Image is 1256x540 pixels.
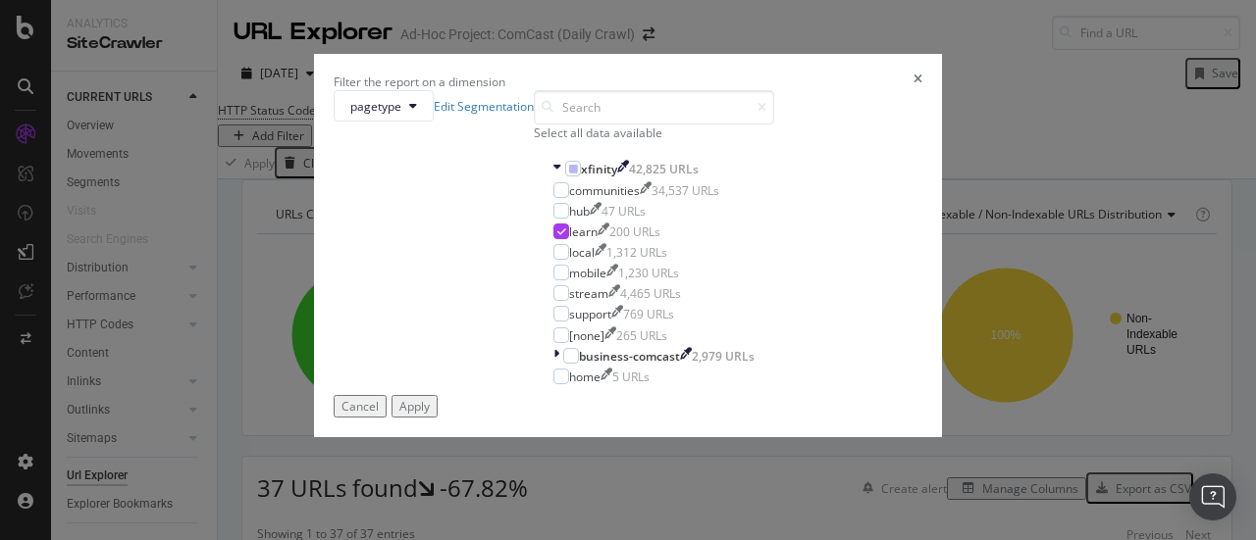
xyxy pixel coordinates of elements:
div: business-comcast [579,348,680,365]
input: Search [534,90,774,124]
div: 769 URLs [623,306,674,322]
div: Open Intercom Messenger [1189,473,1236,520]
button: Apply [392,395,438,417]
div: 1,230 URLs [618,265,679,281]
div: 34,537 URLs [652,182,719,199]
div: Select all data available [534,124,774,141]
button: pagetype [334,90,434,122]
div: communities [569,182,640,199]
div: hub [569,203,590,220]
div: Cancel [341,398,379,415]
div: mobile [569,265,606,281]
div: 47 URLs [602,203,646,220]
div: local [569,244,595,261]
div: xfinity [581,161,617,177]
div: 1,312 URLs [606,244,667,261]
div: Apply [399,398,430,415]
div: stream [569,285,608,302]
span: pagetype [350,98,401,115]
div: 42,825 URLs [629,161,699,177]
div: home [569,368,601,385]
div: [none] [569,327,604,344]
button: Cancel [334,395,387,417]
div: learn [569,223,598,240]
div: 265 URLs [616,327,667,344]
div: support [569,306,611,322]
div: times [914,74,922,90]
div: 4,465 URLs [620,285,681,302]
div: 2,979 URLs [692,348,755,365]
a: Edit Segmentation [434,98,534,115]
div: Filter the report on a dimension [334,74,505,90]
div: 5 URLs [612,368,650,385]
div: 200 URLs [609,223,660,240]
div: modal [314,54,942,437]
